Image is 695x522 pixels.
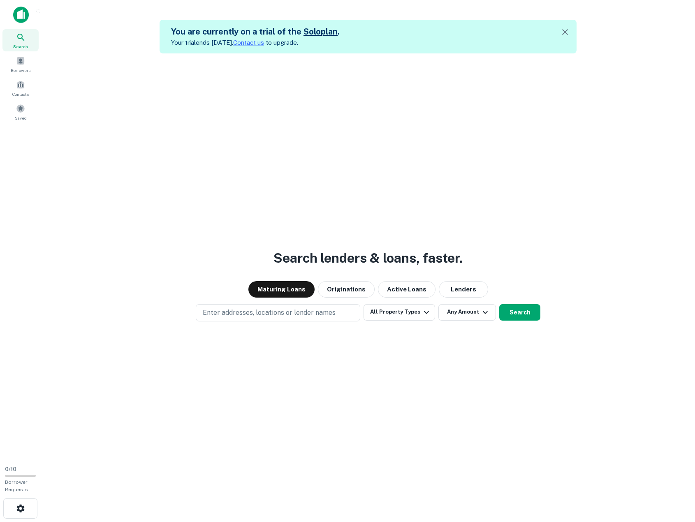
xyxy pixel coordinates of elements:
[2,101,39,123] a: Saved
[2,53,39,75] a: Borrowers
[11,67,30,74] span: Borrowers
[171,38,340,48] p: Your trial ends [DATE]. to upgrade.
[13,43,28,50] span: Search
[273,248,463,268] h3: Search lenders & loans, faster.
[438,304,496,321] button: Any Amount
[2,77,39,99] a: Contacts
[378,281,436,298] button: Active Loans
[5,466,16,472] span: 0 / 10
[233,39,264,46] a: Contact us
[203,308,336,318] p: Enter addresses, locations or lender names
[439,281,488,298] button: Lenders
[5,479,28,492] span: Borrower Requests
[318,281,375,298] button: Originations
[15,115,27,121] span: Saved
[2,29,39,51] a: Search
[12,91,29,97] span: Contacts
[248,281,315,298] button: Maturing Loans
[654,456,695,496] iframe: Chat Widget
[13,7,29,23] img: capitalize-icon.png
[499,304,540,321] button: Search
[196,304,360,321] button: Enter addresses, locations or lender names
[364,304,435,321] button: All Property Types
[171,25,340,38] h5: You are currently on a trial of the .
[303,27,338,37] a: Soloplan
